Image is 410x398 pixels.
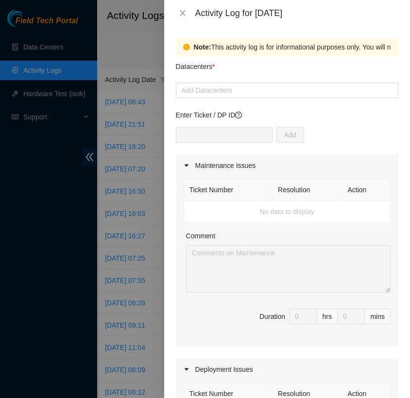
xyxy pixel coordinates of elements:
[186,245,391,293] textarea: Comment
[176,358,398,381] div: Deployment Issues
[176,9,189,18] button: Close
[259,311,285,322] div: Duration
[317,309,338,324] div: hrs
[176,154,398,177] div: Maintenance Issues
[365,309,391,324] div: mins
[176,56,215,72] p: Datacenters
[273,179,342,201] th: Resolution
[183,44,190,50] span: exclamation-circle
[179,9,187,17] span: close
[184,366,189,372] span: caret-right
[184,179,273,201] th: Ticket Number
[342,179,391,201] th: Action
[184,201,391,223] td: No data to display
[276,127,304,143] button: Add
[235,112,242,118] span: question-circle
[176,110,398,120] p: Enter Ticket / DP ID
[194,42,211,52] strong: Note:
[186,231,216,241] label: Comment
[184,163,189,168] span: caret-right
[195,8,398,18] div: Activity Log for [DATE]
